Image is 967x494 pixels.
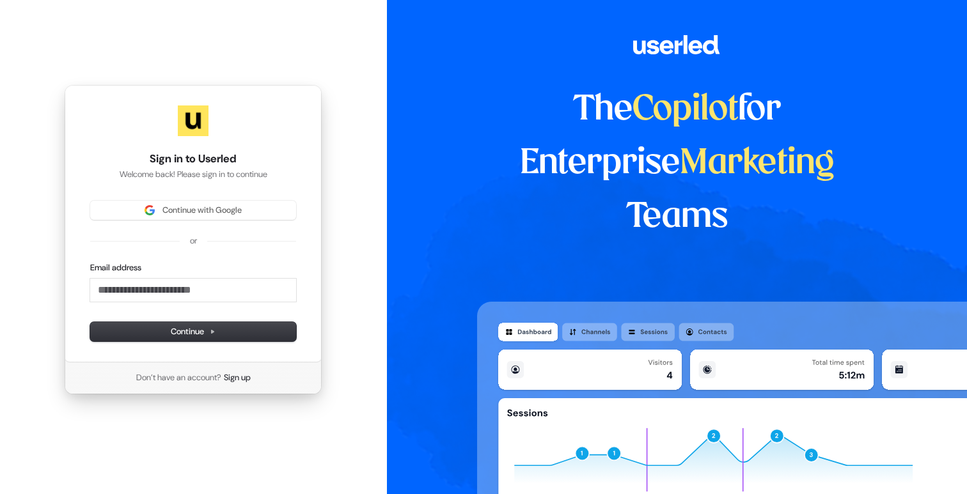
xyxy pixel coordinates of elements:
[90,201,296,220] button: Sign in with GoogleContinue with Google
[680,147,835,180] span: Marketing
[90,169,296,180] p: Welcome back! Please sign in to continue
[633,93,738,127] span: Copilot
[178,105,208,136] img: Userled
[162,205,242,216] span: Continue with Google
[90,262,141,274] label: Email address
[171,326,216,337] span: Continue
[224,372,251,383] a: Sign up
[90,322,296,341] button: Continue
[145,205,155,215] img: Sign in with Google
[190,235,197,247] p: or
[136,372,221,383] span: Don’t have an account?
[477,83,877,244] h1: The for Enterprise Teams
[90,151,296,167] h1: Sign in to Userled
